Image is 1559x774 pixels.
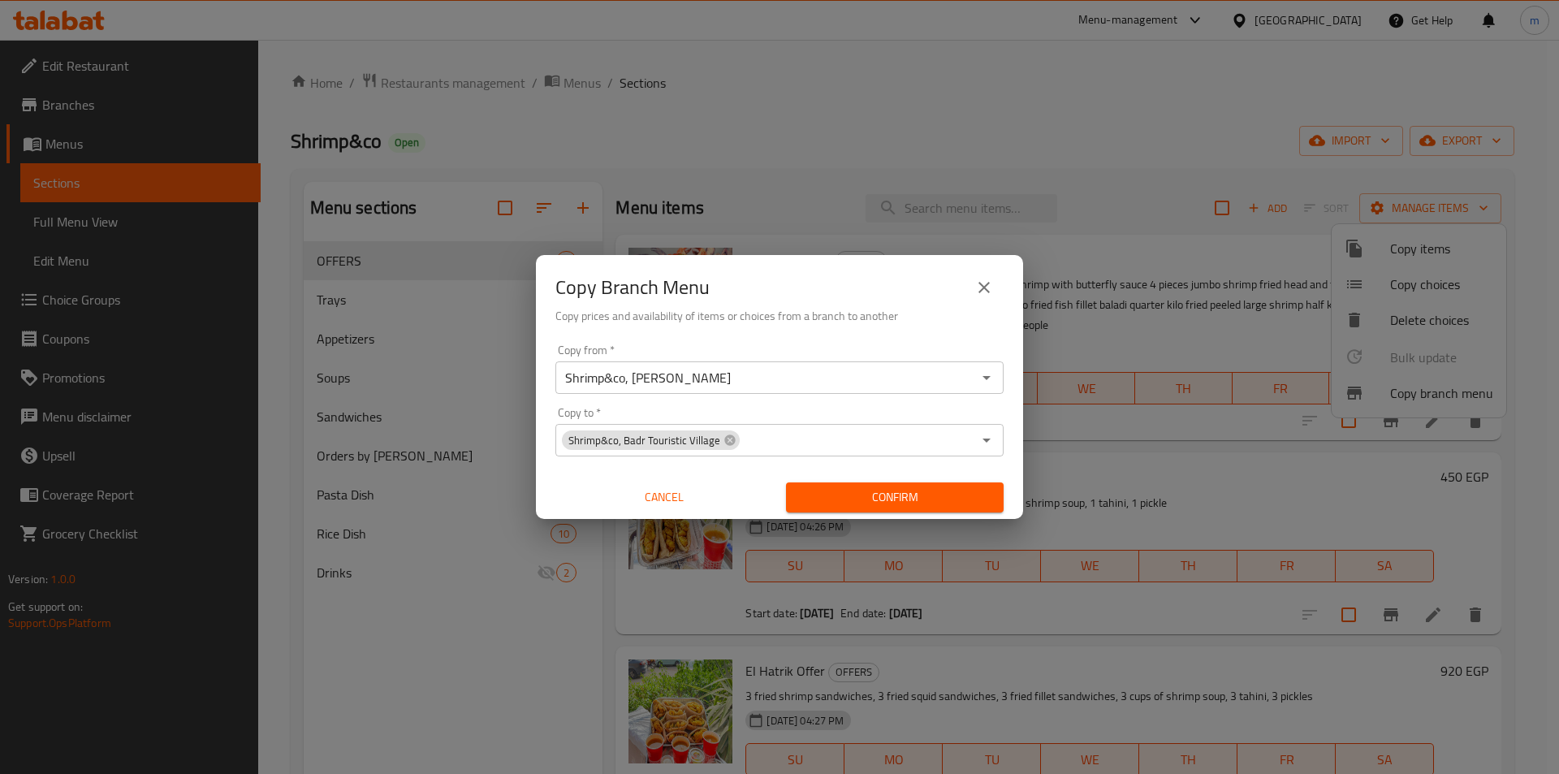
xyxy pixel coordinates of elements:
[555,307,1004,325] h6: Copy prices and availability of items or choices from a branch to another
[975,366,998,389] button: Open
[786,482,1004,512] button: Confirm
[799,487,991,508] span: Confirm
[965,268,1004,307] button: close
[562,487,767,508] span: Cancel
[555,275,710,301] h2: Copy Branch Menu
[562,433,727,448] span: Shrimp&co, Badr Touristic Village
[562,430,740,450] div: Shrimp&co, Badr Touristic Village
[555,482,773,512] button: Cancel
[975,429,998,452] button: Open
